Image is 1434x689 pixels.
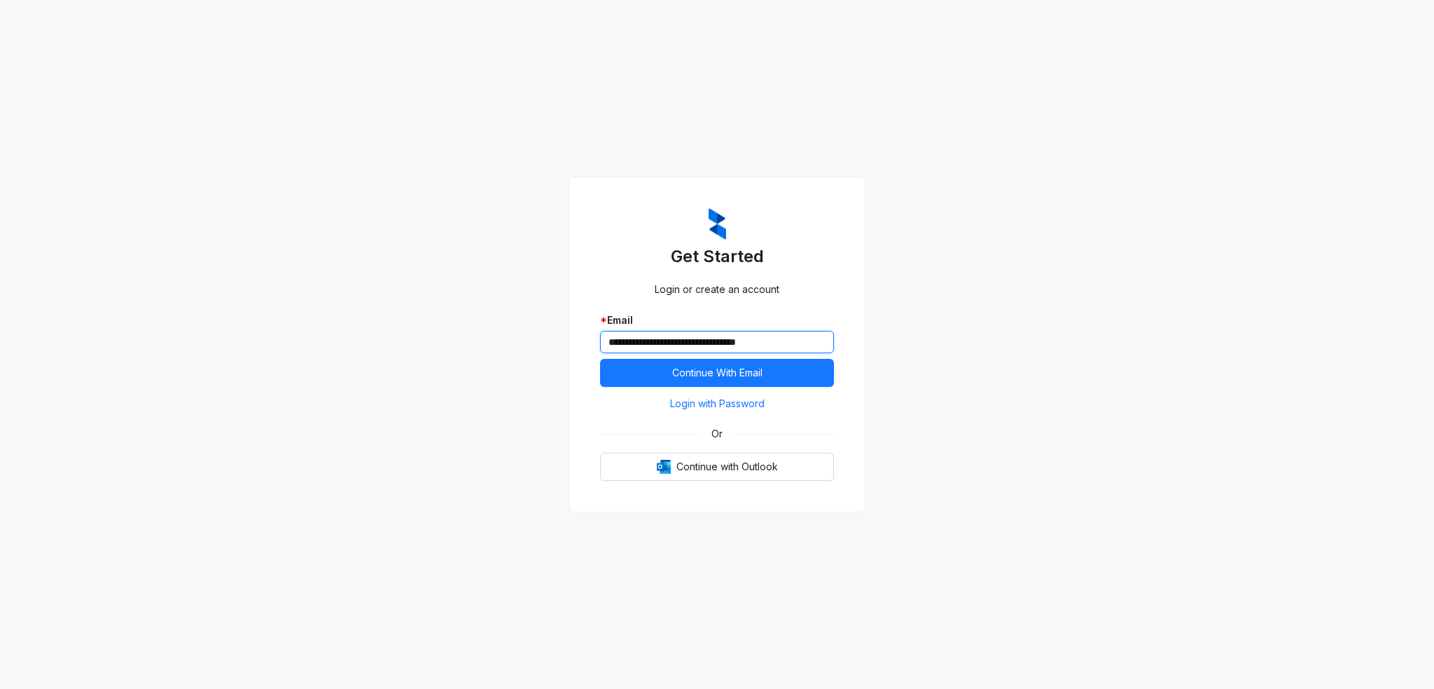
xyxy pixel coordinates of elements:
[600,313,834,328] div: Email
[672,365,763,381] span: Continue With Email
[676,459,778,475] span: Continue with Outlook
[600,359,834,387] button: Continue With Email
[600,393,834,415] button: Login with Password
[600,453,834,481] button: OutlookContinue with Outlook
[600,282,834,297] div: Login or create an account
[670,396,765,411] span: Login with Password
[709,208,726,240] img: ZumaIcon
[657,460,671,474] img: Outlook
[600,245,834,268] h3: Get Started
[702,426,732,442] span: Or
